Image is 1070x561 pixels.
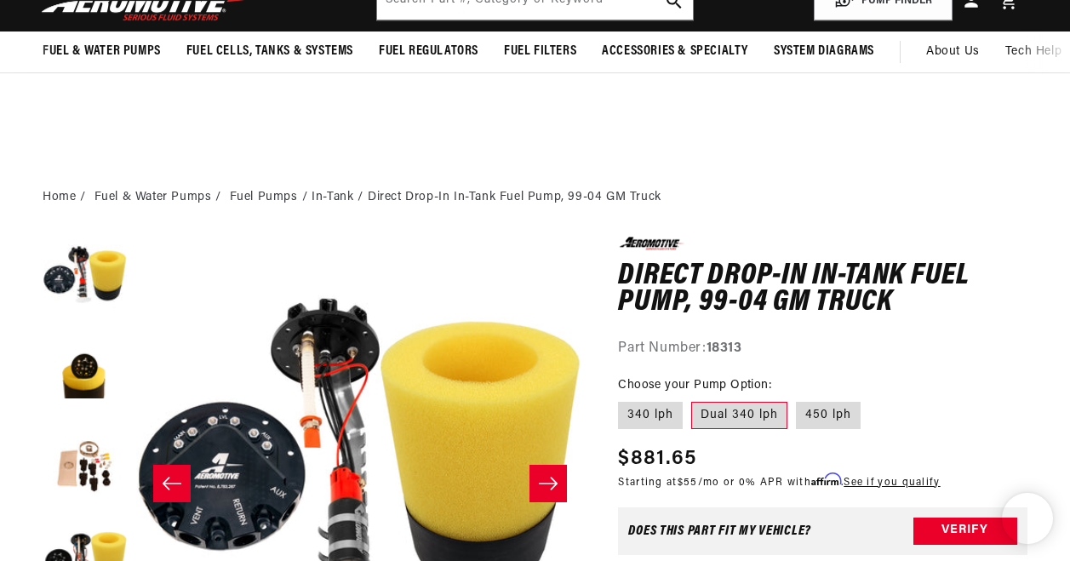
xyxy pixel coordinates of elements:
[811,473,841,486] span: Affirm
[618,474,940,490] p: Starting at /mo or 0% APR with .
[43,330,128,415] button: Load image 2 in gallery view
[94,188,212,207] a: Fuel & Water Pumps
[312,188,368,207] li: In-Tank
[913,31,993,72] a: About Us
[368,188,661,207] li: Direct Drop-In In-Tank Fuel Pump, 99-04 GM Truck
[926,45,980,58] span: About Us
[628,524,811,538] div: Does This part fit My vehicle?
[913,518,1017,545] button: Verify
[366,31,491,72] summary: Fuel Regulators
[43,237,128,322] button: Load image 1 in gallery view
[43,188,1027,207] nav: breadcrumbs
[678,478,698,488] span: $55
[1005,43,1061,61] span: Tech Help
[618,376,773,394] legend: Choose your Pump Option:
[43,43,161,60] span: Fuel & Water Pumps
[186,43,353,60] span: Fuel Cells, Tanks & Systems
[761,31,887,72] summary: System Diagrams
[602,43,748,60] span: Accessories & Specialty
[691,402,787,429] label: Dual 340 lph
[529,465,567,502] button: Slide right
[589,31,761,72] summary: Accessories & Specialty
[796,402,861,429] label: 450 lph
[844,478,940,488] a: See if you qualify - Learn more about Affirm Financing (opens in modal)
[618,402,683,429] label: 340 lph
[774,43,874,60] span: System Diagrams
[618,263,1027,317] h1: Direct Drop-In In-Tank Fuel Pump, 99-04 GM Truck
[707,341,742,355] strong: 18313
[43,424,128,509] button: Load image 3 in gallery view
[43,188,76,207] a: Home
[491,31,589,72] summary: Fuel Filters
[618,338,1027,360] div: Part Number:
[504,43,576,60] span: Fuel Filters
[153,465,191,502] button: Slide left
[379,43,478,60] span: Fuel Regulators
[30,31,174,72] summary: Fuel & Water Pumps
[174,31,366,72] summary: Fuel Cells, Tanks & Systems
[618,444,696,474] span: $881.65
[230,188,298,207] a: Fuel Pumps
